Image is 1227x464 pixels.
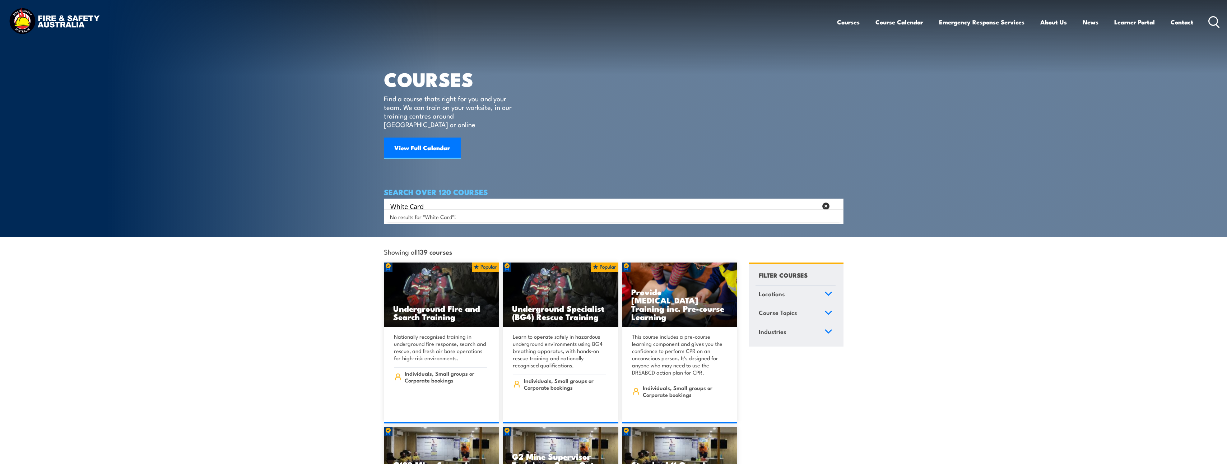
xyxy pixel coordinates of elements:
a: Provide [MEDICAL_DATA] Training inc. Pre-course Learning [622,263,738,327]
a: Underground Fire and Search Training [384,263,499,327]
span: Individuals, Small groups or Corporate bookings [524,377,606,391]
img: Underground mine rescue [503,263,618,327]
a: Industries [756,323,836,342]
a: About Us [1040,13,1067,32]
span: No results for "White Card"! [390,213,456,220]
span: Showing all [384,248,452,255]
a: Courses [837,13,860,32]
strong: 139 courses [418,247,452,256]
span: Individuals, Small groups or Corporate bookings [405,370,487,384]
h3: Provide [MEDICAL_DATA] Training inc. Pre-course Learning [631,288,728,321]
a: Contact [1171,13,1193,32]
p: This course includes a pre-course learning component and gives you the confidence to perform CPR ... [632,333,725,376]
h3: Underground Specialist (BG4) Rescue Training [512,304,609,321]
a: Learner Portal [1114,13,1155,32]
a: View Full Calendar [384,138,461,159]
form: Search form [392,201,819,211]
a: Course Topics [756,304,836,323]
a: News [1083,13,1098,32]
p: Find a course thats right for you and your team. We can train on your worksite, in our training c... [384,94,515,129]
h4: FILTER COURSES [759,270,808,280]
a: Locations [756,286,836,304]
a: Course Calendar [875,13,923,32]
a: Emergency Response Services [939,13,1024,32]
span: Industries [759,327,786,337]
h3: Underground Fire and Search Training [393,304,490,321]
h4: SEARCH OVER 120 COURSES [384,188,843,196]
h1: COURSES [384,70,522,87]
span: Course Topics [759,308,797,317]
p: Nationally recognised training in underground fire response, search and rescue, and fresh air bas... [394,333,487,362]
p: Learn to operate safely in hazardous underground environments using BG4 breathing apparatus, with... [513,333,606,369]
input: Search input [390,201,818,212]
img: Low Voltage Rescue and Provide CPR [622,263,738,327]
img: Underground mine rescue [384,263,499,327]
span: Locations [759,289,785,299]
span: Individuals, Small groups or Corporate bookings [643,384,725,398]
a: Underground Specialist (BG4) Rescue Training [503,263,618,327]
button: Search magnifier button [831,201,841,211]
